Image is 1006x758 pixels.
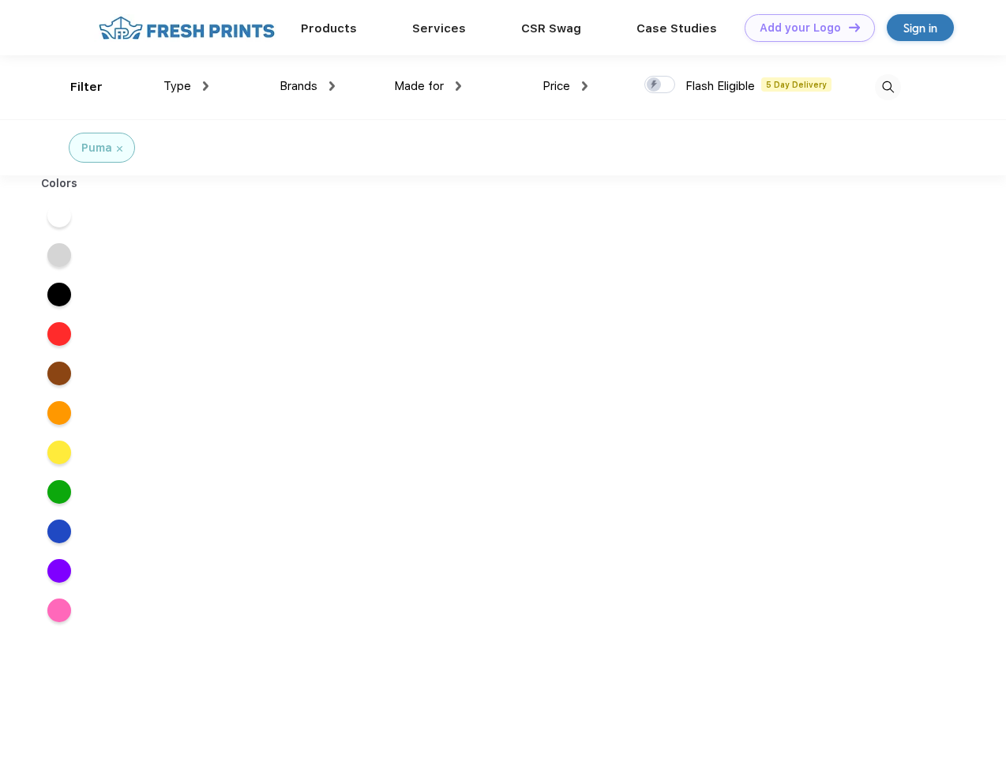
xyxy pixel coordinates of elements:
[81,140,112,156] div: Puma
[542,79,570,93] span: Price
[456,81,461,91] img: dropdown.png
[685,79,755,93] span: Flash Eligible
[163,79,191,93] span: Type
[875,74,901,100] img: desktop_search.svg
[849,23,860,32] img: DT
[70,78,103,96] div: Filter
[394,79,444,93] span: Made for
[280,79,317,93] span: Brands
[301,21,357,36] a: Products
[887,14,954,41] a: Sign in
[761,77,831,92] span: 5 Day Delivery
[29,175,90,192] div: Colors
[203,81,208,91] img: dropdown.png
[94,14,280,42] img: fo%20logo%202.webp
[117,146,122,152] img: filter_cancel.svg
[521,21,581,36] a: CSR Swag
[582,81,587,91] img: dropdown.png
[903,19,937,37] div: Sign in
[412,21,466,36] a: Services
[329,81,335,91] img: dropdown.png
[760,21,841,35] div: Add your Logo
